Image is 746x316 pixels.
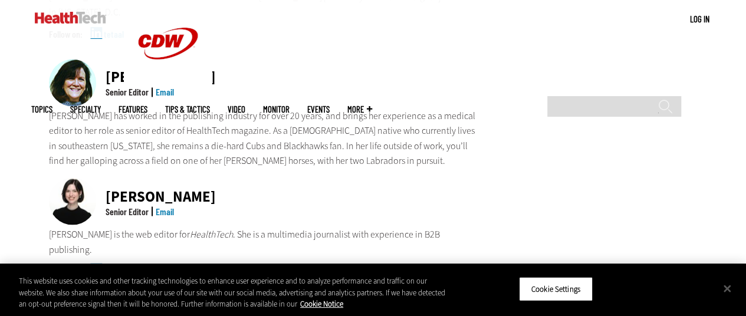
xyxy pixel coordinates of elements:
[690,14,709,24] a: Log in
[49,226,477,256] p: [PERSON_NAME] is the web editor for . She is a multimedia journalist with experience in B2B publi...
[714,275,740,301] button: Close
[106,206,149,216] div: Senior Editor
[165,105,210,114] a: Tips & Tactics
[156,205,174,216] a: Email
[106,189,216,203] div: [PERSON_NAME]
[307,105,330,114] a: Events
[49,108,477,168] p: [PERSON_NAME] has worked in the publishing industry for over 20 years, and brings her experience ...
[190,228,233,240] em: HealthTech
[690,13,709,25] div: User menu
[347,105,372,114] span: More
[70,105,101,114] span: Specialty
[124,78,212,90] a: CDW
[31,105,52,114] span: Topics
[519,276,593,301] button: Cookie Settings
[300,299,343,309] a: More information about your privacy
[228,105,245,114] a: Video
[19,275,448,310] div: This website uses cookies and other tracking technologies to enhance user experience and to analy...
[35,12,106,24] img: Home
[263,105,290,114] a: MonITor
[119,105,147,114] a: Features
[49,177,96,225] img: Jordan Scott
